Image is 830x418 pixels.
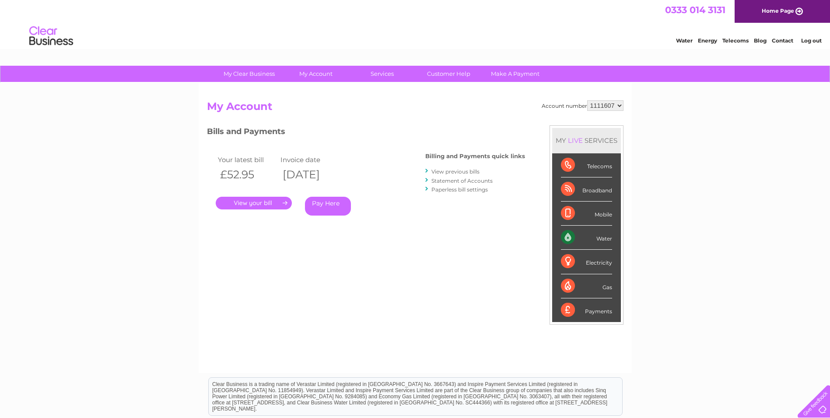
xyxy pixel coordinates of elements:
[722,37,749,44] a: Telecoms
[216,197,292,209] a: .
[431,177,493,184] a: Statement of Accounts
[305,197,351,216] a: Pay Here
[413,66,485,82] a: Customer Help
[278,154,341,166] td: Invoice date
[216,154,279,166] td: Your latest bill
[346,66,418,82] a: Services
[665,4,725,15] a: 0333 014 3131
[207,100,623,117] h2: My Account
[561,202,612,226] div: Mobile
[207,125,525,141] h3: Bills and Payments
[216,166,279,184] th: £52.95
[561,153,612,177] div: Telecoms
[566,136,585,145] div: LIVE
[676,37,693,44] a: Water
[561,226,612,250] div: Water
[754,37,767,44] a: Blog
[431,186,488,193] a: Paperless bill settings
[29,23,74,50] img: logo.png
[561,274,612,298] div: Gas
[425,153,525,159] h4: Billing and Payments quick links
[479,66,551,82] a: Make A Payment
[561,298,612,322] div: Payments
[280,66,352,82] a: My Account
[561,177,612,202] div: Broadband
[561,250,612,274] div: Electricity
[772,37,793,44] a: Contact
[431,168,480,175] a: View previous bills
[278,166,341,184] th: [DATE]
[698,37,717,44] a: Energy
[209,5,622,43] div: Clear Business is a trading name of Verastar Limited (registered in [GEOGRAPHIC_DATA] No. 3667643...
[801,37,822,44] a: Log out
[213,66,285,82] a: My Clear Business
[542,100,623,111] div: Account number
[552,128,621,153] div: MY SERVICES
